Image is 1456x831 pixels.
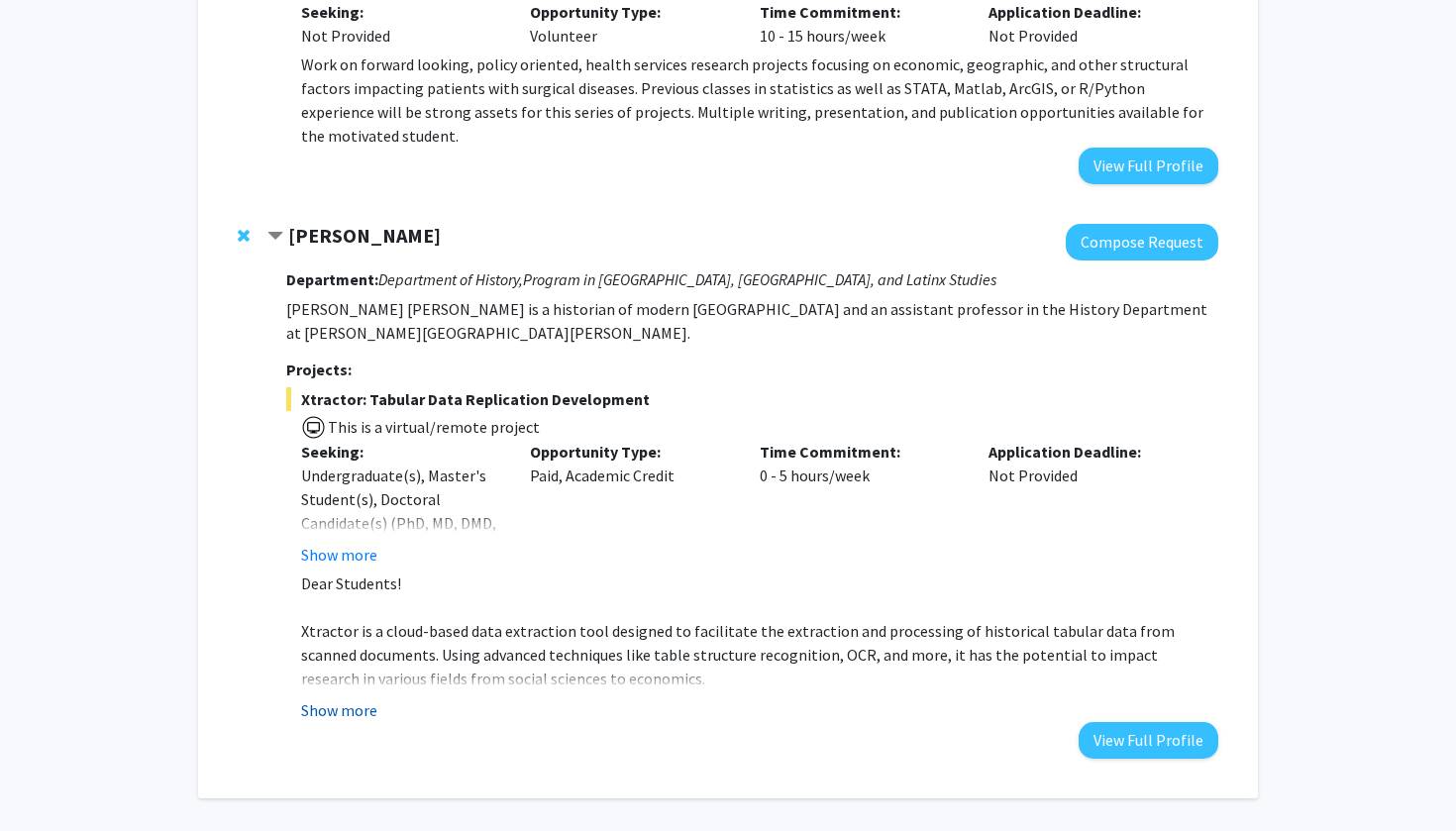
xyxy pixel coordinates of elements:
iframe: Chat [15,742,84,816]
div: 0 - 5 hours/week [745,440,975,567]
button: View Full Profile [1079,148,1218,184]
button: Show more [301,698,377,722]
p: Opportunity Type: [530,440,730,464]
p: Application Deadline: [988,440,1189,464]
div: Not Provided [974,440,1203,567]
span: Xtractor is a cloud-based data extraction tool designed to facilitate the extraction and processi... [301,621,1175,688]
strong: Department: [286,269,378,289]
button: Show more [301,543,377,567]
button: Compose Request to Casey Lurtz [1066,224,1218,260]
strong: Projects: [286,360,352,379]
p: Work on forward looking, policy oriented, health services research projects focusing on economic,... [301,52,1218,148]
span: This is a virtual/remote project [326,417,540,437]
div: Paid, Academic Credit [515,440,745,567]
i: Program in [GEOGRAPHIC_DATA], [GEOGRAPHIC_DATA], and Latinx Studies [523,269,996,289]
strong: [PERSON_NAME] [288,223,441,248]
span: Remove Casey Lurtz from bookmarks [238,228,250,244]
p: Seeking: [301,440,501,464]
span: Dear Students! [301,573,401,593]
button: View Full Profile [1079,722,1218,759]
i: Department of History, [378,269,523,289]
div: Not Provided [301,24,501,48]
div: Undergraduate(s), Master's Student(s), Doctoral Candidate(s) (PhD, MD, DMD, PharmD, etc.) [301,464,501,559]
p: [PERSON_NAME] [PERSON_NAME] is a historian of modern [GEOGRAPHIC_DATA] and an assistant professor... [286,297,1218,345]
span: Contract Casey Lurtz Bookmark [267,229,283,245]
p: Time Commitment: [760,440,960,464]
span: Xtractor: Tabular Data Replication Development [286,387,1218,411]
